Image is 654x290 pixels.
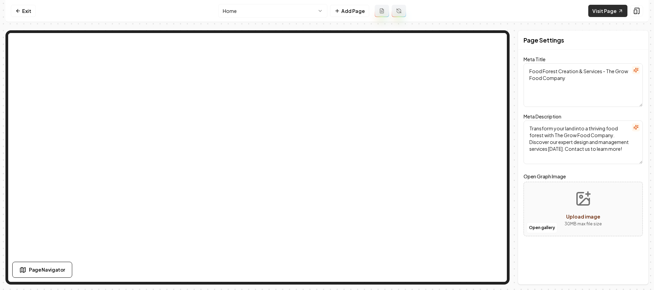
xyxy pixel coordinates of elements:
button: Open gallery [527,222,557,233]
button: Add Page [330,5,369,17]
span: Page Navigator [29,266,65,273]
h2: Page Settings [524,35,564,45]
a: Visit Page [588,5,627,17]
span: Upload image [566,213,600,220]
button: Add admin page prompt [375,5,389,17]
button: Regenerate page [392,5,406,17]
label: Meta Title [524,56,545,62]
label: Open Graph Image [524,172,643,180]
a: Exit [11,5,36,17]
button: Upload image [559,185,607,233]
p: 30 MB max file size [564,221,602,227]
label: Meta Description [524,113,561,119]
button: Page Navigator [12,262,72,278]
